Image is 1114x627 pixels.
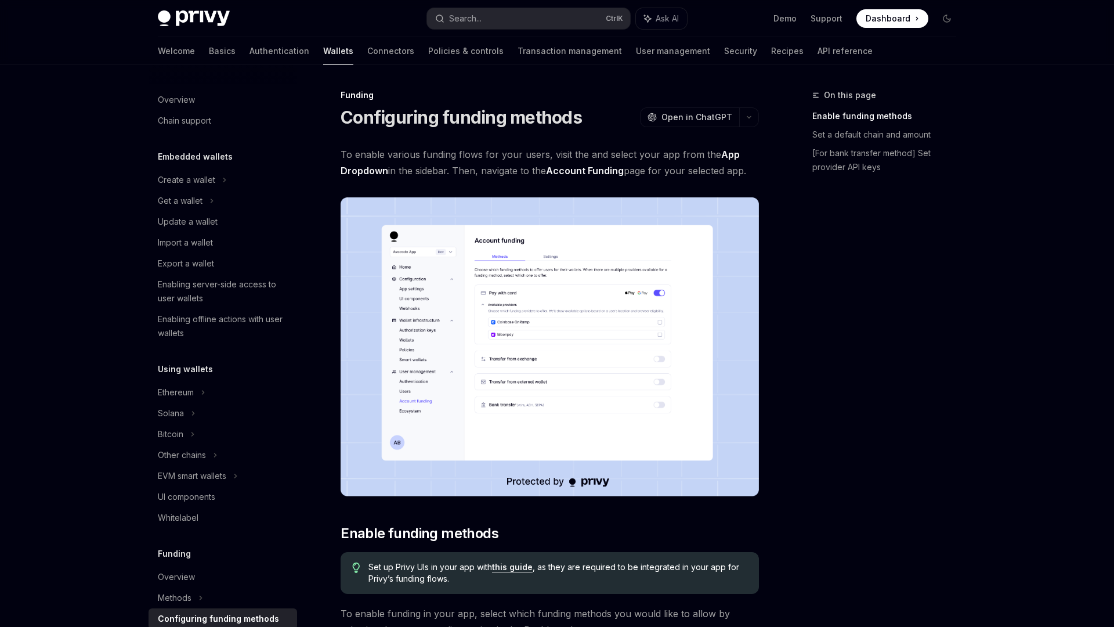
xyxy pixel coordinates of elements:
a: Security [724,37,757,65]
div: Get a wallet [158,194,202,208]
span: Dashboard [866,13,910,24]
div: Overview [158,93,195,107]
a: Enable funding methods [812,107,965,125]
img: Fundingupdate PNG [341,197,759,496]
a: Enabling server-side access to user wallets [149,274,297,309]
a: Update a wallet [149,211,297,232]
button: Open in ChatGPT [640,107,739,127]
div: Enabling server-side access to user wallets [158,278,290,305]
div: Create a wallet [158,173,215,187]
a: Authentication [249,37,309,65]
a: Overview [149,89,297,110]
div: Solana [158,406,184,420]
a: Policies & controls [428,37,504,65]
div: Overview [158,570,195,584]
div: Enabling offline actions with user wallets [158,312,290,340]
a: Export a wallet [149,253,297,274]
a: this guide [492,562,533,572]
img: dark logo [158,10,230,27]
a: Connectors [367,37,414,65]
h5: Funding [158,547,191,561]
div: Methods [158,591,191,605]
div: Update a wallet [158,215,218,229]
svg: Tip [352,563,360,573]
h5: Using wallets [158,362,213,376]
a: Import a wallet [149,232,297,253]
a: [For bank transfer method] Set provider API keys [812,144,965,176]
a: Dashboard [856,9,928,28]
span: On this page [824,88,876,102]
a: Set a default chain and amount [812,125,965,144]
h1: Configuring funding methods [341,107,582,128]
div: UI components [158,490,215,504]
div: Import a wallet [158,236,213,250]
span: To enable various funding flows for your users, visit the and select your app from the in the sid... [341,146,759,179]
button: Toggle dark mode [938,9,956,28]
a: Welcome [158,37,195,65]
div: EVM smart wallets [158,469,226,483]
span: Ask AI [656,13,679,24]
a: Support [811,13,842,24]
span: Ctrl K [606,14,623,23]
span: Open in ChatGPT [661,111,732,123]
div: Bitcoin [158,427,183,441]
a: Transaction management [518,37,622,65]
a: Whitelabel [149,507,297,528]
a: Overview [149,567,297,588]
div: Search... [449,12,482,26]
div: Funding [341,89,759,101]
div: Export a wallet [158,257,214,271]
a: UI components [149,487,297,507]
a: Enabling offline actions with user wallets [149,309,297,344]
div: Configuring funding methods [158,612,279,626]
a: API reference [818,37,873,65]
a: Recipes [771,37,804,65]
button: Ask AI [636,8,687,29]
a: User management [636,37,710,65]
a: Chain support [149,110,297,131]
span: Enable funding methods [341,524,498,543]
a: Demo [773,13,797,24]
button: Search...CtrlK [427,8,630,29]
div: Ethereum [158,385,194,399]
span: Set up Privy UIs in your app with , as they are required to be integrated in your app for Privy’s... [368,561,747,585]
a: Basics [209,37,236,65]
div: Other chains [158,448,206,462]
div: Chain support [158,114,211,128]
h5: Embedded wallets [158,150,233,164]
a: Wallets [323,37,353,65]
a: Account Funding [546,165,624,177]
div: Whitelabel [158,511,198,525]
